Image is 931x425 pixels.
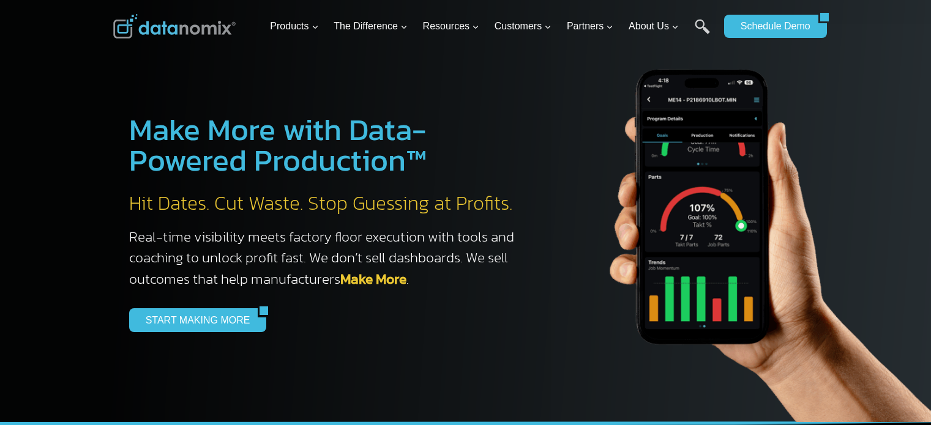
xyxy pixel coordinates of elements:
[495,18,551,34] span: Customers
[270,18,318,34] span: Products
[567,18,613,34] span: Partners
[724,15,818,38] a: Schedule Demo
[113,14,236,39] img: Datanomix
[340,268,406,289] a: Make More
[265,7,718,46] nav: Primary Navigation
[695,19,710,46] a: Search
[129,308,258,331] a: START MAKING MORE
[129,191,527,216] h2: Hit Dates. Cut Waste. Stop Guessing at Profits.
[423,18,479,34] span: Resources
[629,18,679,34] span: About Us
[334,18,408,34] span: The Difference
[129,226,527,290] h3: Real-time visibility meets factory floor execution with tools and coaching to unlock profit fast....
[129,114,527,176] h1: Make More with Data-Powered Production™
